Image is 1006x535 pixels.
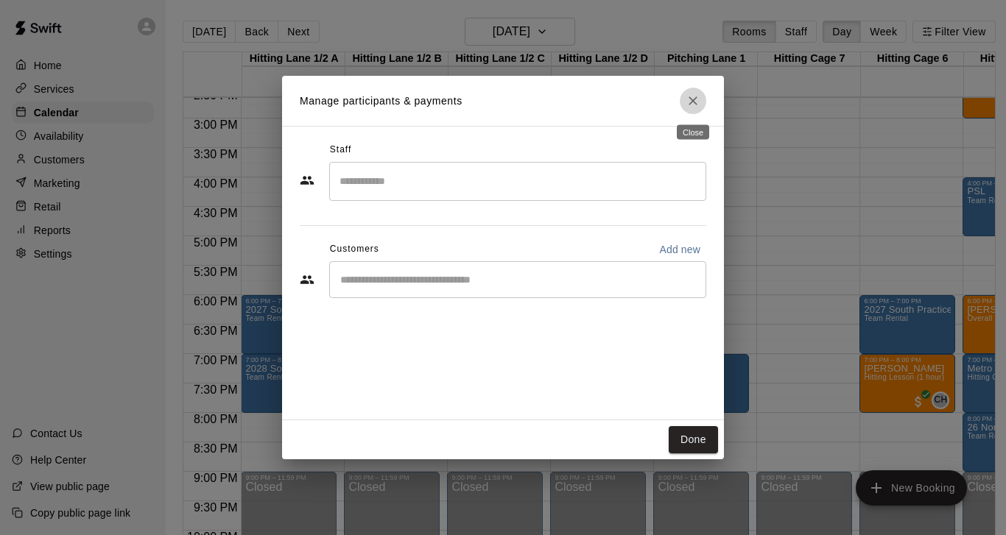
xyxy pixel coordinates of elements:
[653,238,706,261] button: Add new
[330,138,351,162] span: Staff
[329,162,706,201] div: Search staff
[300,93,462,109] p: Manage participants & payments
[300,173,314,188] svg: Staff
[329,261,706,298] div: Start typing to search customers...
[330,238,379,261] span: Customers
[680,88,706,114] button: Close
[659,242,700,257] p: Add new
[669,426,718,453] button: Done
[300,272,314,287] svg: Customers
[677,125,709,140] div: Close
